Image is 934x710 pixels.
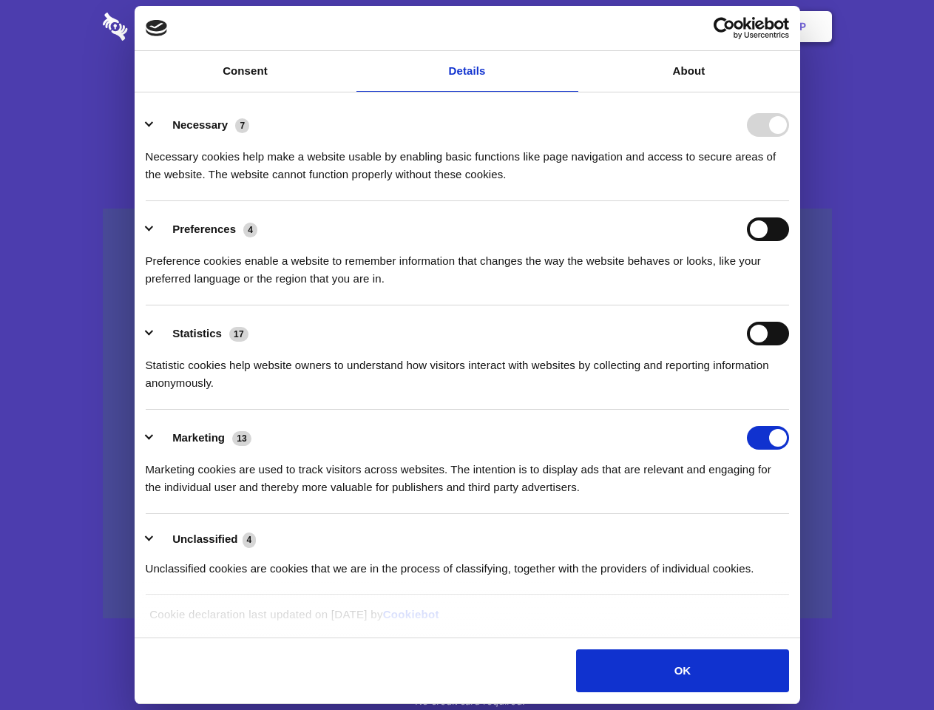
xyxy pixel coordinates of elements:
button: OK [576,649,788,692]
div: Marketing cookies are used to track visitors across websites. The intention is to display ads tha... [146,450,789,496]
span: 4 [243,532,257,547]
button: Statistics (17) [146,322,258,345]
div: Preference cookies enable a website to remember information that changes the way the website beha... [146,241,789,288]
label: Preferences [172,223,236,235]
span: 17 [229,327,248,342]
a: About [578,51,800,92]
label: Statistics [172,327,222,339]
label: Marketing [172,431,225,444]
a: Consent [135,51,356,92]
a: Contact [600,4,668,50]
button: Unclassified (4) [146,530,265,549]
button: Preferences (4) [146,217,267,241]
span: 4 [243,223,257,237]
a: Usercentrics Cookiebot - opens in a new window [660,17,789,39]
label: Necessary [172,118,228,131]
span: 13 [232,431,251,446]
a: Pricing [434,4,498,50]
span: 7 [235,118,249,133]
img: logo-wordmark-white-trans-d4663122ce5f474addd5e946df7df03e33cb6a1c49d2221995e7729f52c070b2.svg [103,13,229,41]
div: Cookie declaration last updated on [DATE] by [138,606,796,635]
h4: Auto-redaction of sensitive data, encrypted data sharing and self-destructing private chats. Shar... [103,135,832,183]
div: Necessary cookies help make a website usable by enabling basic functions like page navigation and... [146,137,789,183]
a: Cookiebot [383,608,439,621]
a: Login [671,4,735,50]
div: Unclassified cookies are cookies that we are in the process of classifying, together with the pro... [146,549,789,578]
a: Wistia video thumbnail [103,209,832,619]
h1: Eliminate Slack Data Loss. [103,67,832,120]
button: Necessary (7) [146,113,259,137]
div: Statistic cookies help website owners to understand how visitors interact with websites by collec... [146,345,789,392]
iframe: Drift Widget Chat Controller [860,636,916,692]
a: Details [356,51,578,92]
img: logo [146,20,168,36]
button: Marketing (13) [146,426,261,450]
